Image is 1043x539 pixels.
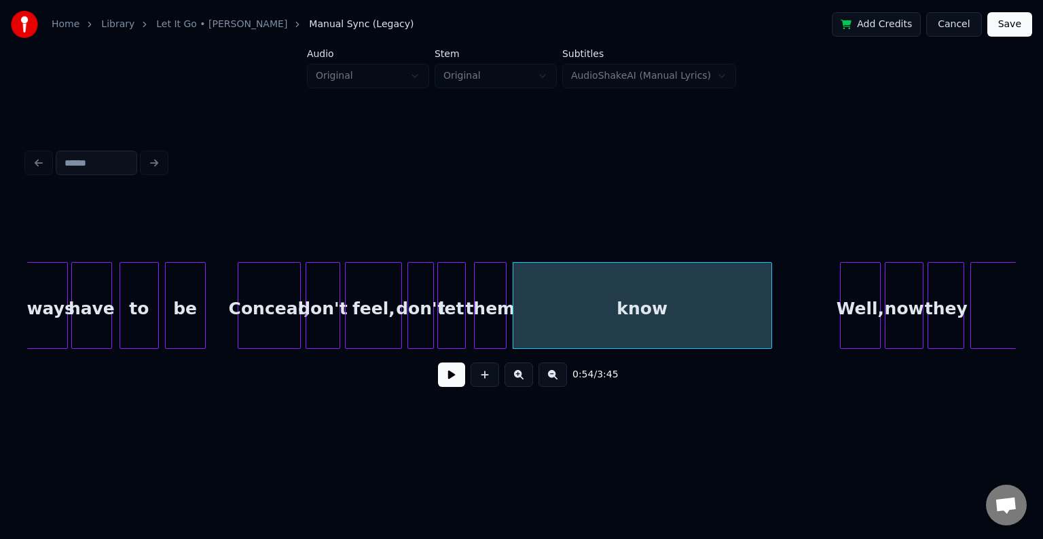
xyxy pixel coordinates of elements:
[101,18,134,31] a: Library
[52,18,414,31] nav: breadcrumb
[11,11,38,38] img: youka
[572,368,605,382] div: /
[307,49,429,58] label: Audio
[52,18,79,31] a: Home
[597,368,618,382] span: 3:45
[832,12,921,37] button: Add Credits
[926,12,981,37] button: Cancel
[987,12,1032,37] button: Save
[309,18,414,31] span: Manual Sync (Legacy)
[156,18,287,31] a: Let It Go • [PERSON_NAME]
[562,49,736,58] label: Subtitles
[986,485,1027,525] a: Open chat
[435,49,557,58] label: Stem
[572,368,593,382] span: 0:54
